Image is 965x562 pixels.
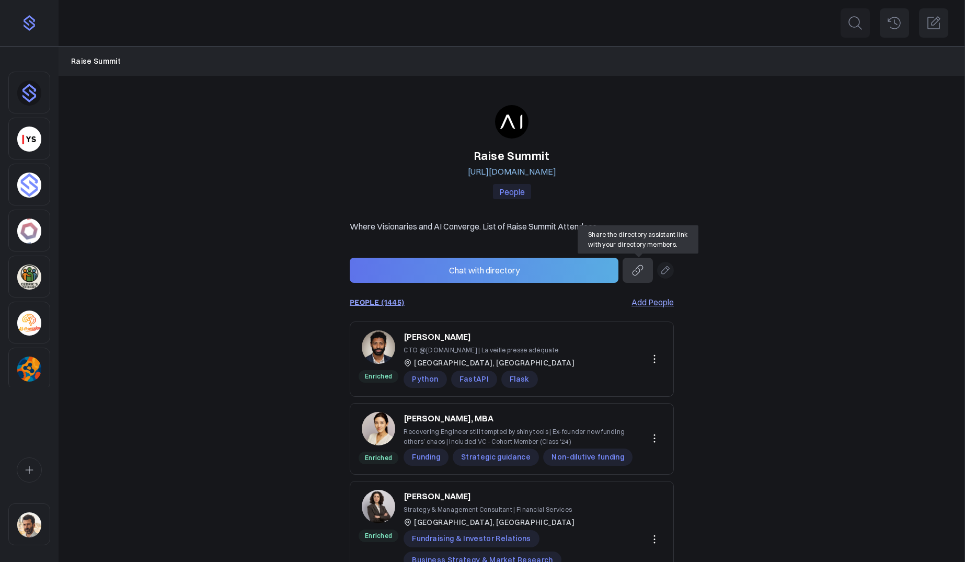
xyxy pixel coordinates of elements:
span: Flask [501,371,538,387]
h1: Raise Summit [350,147,674,165]
span: Funding [404,449,448,465]
span: Strategic guidance [453,449,539,465]
a: Raise Summit [71,55,121,67]
a: [URL][DOMAIN_NAME] [468,166,556,177]
a: [PERSON_NAME] [404,490,471,502]
p: Where Visionaries and AI Converge. List of Raise Summit Attendees [350,220,674,233]
img: 2jp1kfh9ib76c04m8niqu4f45e0u [17,311,41,336]
img: 3pj2efuqyeig3cua8agrd6atck9r [17,265,41,290]
img: skpjks9cul1iqpbcjl4313d98ve6 [495,105,529,139]
p: Enriched [359,370,398,383]
nav: Breadcrumb [71,55,952,67]
a: Add People [631,296,674,308]
img: ae7769a6b9ad84aebaa42881c15dd7237e4eb66b.jpg [362,412,395,445]
img: yorkseed.co [17,127,41,152]
a: [PERSON_NAME], MBA [404,412,493,425]
img: ee69d836efcee42fdc3bd6838d6aa8da15004966.jpg [362,490,395,523]
img: 6gff4iocxuy891buyeergockefh7 [17,357,41,382]
img: dhnou9yomun9587rl8johsq6w6vr [17,81,41,106]
p: Recovering Engineer still tempted by shiny tools | Ex-founder now funding others’ chaos | Include... [404,427,640,446]
a: [PERSON_NAME] [404,330,471,343]
p: Enriched [359,452,398,464]
span: Fundraising & Investor Relations [404,530,539,547]
span: [GEOGRAPHIC_DATA], [GEOGRAPHIC_DATA] [414,357,575,369]
span: Non-dilutive funding [543,449,633,465]
span: FastAPI [451,371,497,387]
img: 4sptar4mobdn0q43dsu7jy32kx6j [17,173,41,198]
span: Python [404,371,446,387]
span: Share the directory assistant link with your directory members. [588,230,692,249]
img: 4hc3xb4og75h35779zhp6duy5ffo [17,219,41,244]
button: Chat with directory [350,258,618,283]
span: [GEOGRAPHIC_DATA], [GEOGRAPHIC_DATA] [414,517,575,528]
img: purple-logo-f4f985042447f6d3a21d9d2f6d8e0030207d587b440d52f708815e5968048218.png [21,15,38,31]
a: PEOPLE (1445) [350,298,405,306]
p: People [493,184,531,199]
p: Enriched [359,530,398,542]
img: sqr4epb0z8e5jm577i6jxqftq3ng [17,512,41,537]
p: CTO @[DOMAIN_NAME] | La veille presse adéquate [404,345,575,355]
p: Strategy & Management Consultant | Financial Services [404,504,640,514]
img: 98a764a3d5afd03dfd540c4a8b4b8679e8f15e42.jpg [362,330,395,364]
